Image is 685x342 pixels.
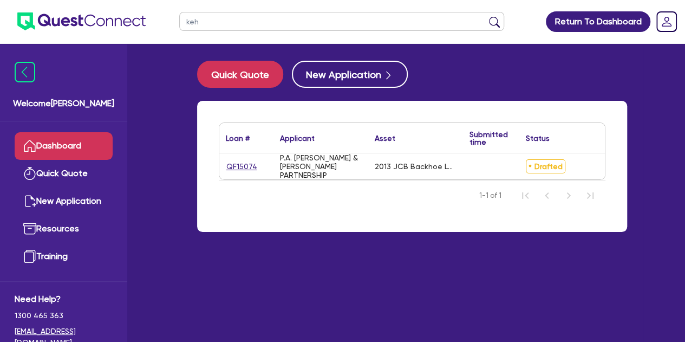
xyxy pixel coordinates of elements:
div: P.A. [PERSON_NAME] & [PERSON_NAME] PARTNERSHIP [280,153,362,179]
div: Status [526,134,550,142]
button: First Page [514,185,536,207]
div: Submitted time [469,131,508,146]
span: Welcome [PERSON_NAME] [13,97,114,110]
button: New Application [292,61,408,88]
a: Dashboard [15,132,113,160]
span: 1300 465 363 [15,310,113,321]
div: Applicant [280,134,315,142]
a: Quick Quote [15,160,113,188]
a: Training [15,243,113,270]
img: icon-menu-close [15,62,35,82]
img: training [23,250,36,263]
span: Drafted [526,159,565,173]
button: Next Page [558,185,579,207]
a: Dropdown toggle [653,8,681,36]
button: Quick Quote [197,61,283,88]
img: resources [23,222,36,235]
a: Return To Dashboard [546,11,650,32]
button: Last Page [579,185,601,207]
img: new-application [23,195,36,208]
a: QF15074 [226,160,258,173]
div: Loan # [226,134,250,142]
div: Asset [375,134,395,142]
img: quest-connect-logo-blue [17,12,146,30]
input: Search by name, application ID or mobile number... [179,12,504,31]
span: 1-1 of 1 [479,190,501,201]
span: Need Help? [15,293,113,306]
button: Previous Page [536,185,558,207]
a: Resources [15,215,113,243]
a: Quick Quote [197,61,292,88]
div: 2013 JCB Backhoe Loader [375,162,456,171]
a: New Application [15,188,113,215]
img: quick-quote [23,167,36,180]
